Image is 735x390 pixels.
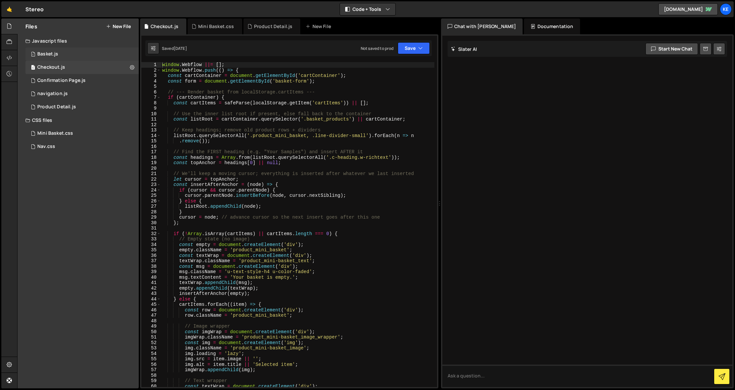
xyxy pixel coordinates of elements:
[37,104,76,110] div: Product Detail.js
[141,247,161,253] div: 35
[174,46,187,51] div: [DATE]
[141,117,161,122] div: 11
[141,351,161,357] div: 54
[141,297,161,302] div: 44
[141,68,161,73] div: 2
[141,313,161,318] div: 47
[18,34,139,48] div: Javascript files
[25,5,44,13] div: Stereo
[151,23,178,30] div: Checkout.js
[141,144,161,150] div: 16
[141,138,161,144] div: 15
[141,269,161,275] div: 39
[141,373,161,378] div: 58
[141,171,161,177] div: 21
[198,23,234,30] div: Mini Basket.css
[25,100,139,114] div: 8215/44673.js
[141,95,161,100] div: 7
[141,106,161,111] div: 9
[141,264,161,269] div: 38
[141,149,161,155] div: 17
[141,155,161,160] div: 18
[141,335,161,340] div: 51
[141,62,161,68] div: 1
[141,204,161,209] div: 27
[141,362,161,368] div: 56
[1,1,18,17] a: 🤙
[106,24,131,29] button: New File
[141,329,161,335] div: 50
[141,324,161,329] div: 49
[162,46,187,51] div: Saved
[441,18,523,34] div: Chat with [PERSON_NAME]
[141,242,161,248] div: 34
[141,84,161,89] div: 5
[141,275,161,280] div: 40
[141,133,161,139] div: 14
[361,46,394,51] div: Not saved to prod
[141,291,161,297] div: 43
[141,384,161,389] div: 60
[25,74,139,87] div: 8215/45082.js
[141,226,161,231] div: 31
[141,307,161,313] div: 46
[25,127,139,140] div: 8215/46286.css
[18,114,139,127] div: CSS files
[37,64,65,70] div: Checkout.js
[141,286,161,291] div: 42
[340,3,395,15] button: Code + Tools
[658,3,718,15] a: [DOMAIN_NAME]
[141,79,161,84] div: 4
[37,144,55,150] div: Nav.css
[37,130,73,136] div: Mini Basket.css
[141,198,161,204] div: 26
[141,127,161,133] div: 13
[141,253,161,259] div: 36
[141,89,161,95] div: 6
[524,18,580,34] div: Documentation
[141,193,161,198] div: 25
[398,42,430,54] button: Save
[141,236,161,242] div: 33
[141,122,161,128] div: 12
[141,177,161,182] div: 22
[254,23,293,30] div: Product Detail.js
[25,23,37,30] h2: Files
[25,140,139,153] div: 8215/46114.css
[141,100,161,106] div: 8
[141,160,161,166] div: 19
[141,111,161,117] div: 10
[25,61,139,74] div: 8215/44731.js
[37,91,68,97] div: navigation.js
[141,356,161,362] div: 55
[645,43,698,55] button: Start new chat
[37,78,86,84] div: Confirmation Page.js
[141,220,161,226] div: 30
[141,231,161,237] div: 32
[25,48,139,61] div: 8215/44666.js
[141,73,161,79] div: 3
[25,87,139,100] div: 8215/46113.js
[141,166,161,171] div: 20
[141,215,161,220] div: 29
[141,258,161,264] div: 37
[141,345,161,351] div: 53
[141,182,161,188] div: 23
[141,378,161,384] div: 59
[306,23,333,30] div: New File
[141,367,161,373] div: 57
[451,46,477,52] h2: Slater AI
[31,52,35,57] span: 1
[141,340,161,346] div: 52
[141,318,161,324] div: 48
[141,188,161,193] div: 24
[37,51,58,57] div: Basket.js
[31,65,35,71] span: 1
[720,3,732,15] a: Ke
[141,302,161,307] div: 45
[141,280,161,286] div: 41
[141,209,161,215] div: 28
